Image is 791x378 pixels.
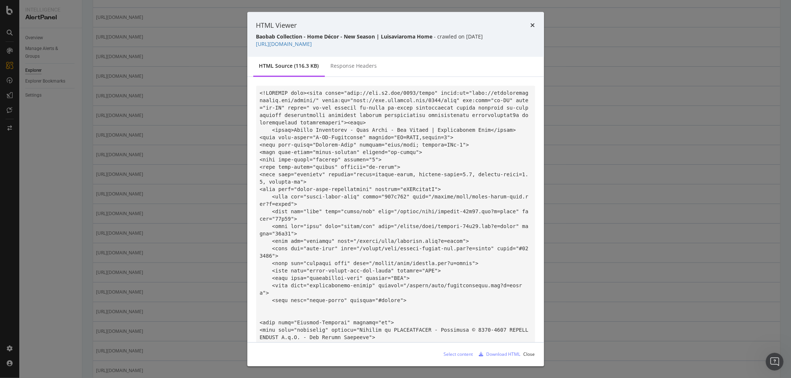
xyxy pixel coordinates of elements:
button: Select content [438,348,473,360]
strong: Baobab Collection - Home Décor - New Season | Luisaviaroma Home [256,33,433,40]
button: Download HTML [476,348,521,360]
div: Close [524,351,535,357]
div: HTML Viewer [256,21,297,30]
a: [URL][DOMAIN_NAME] [256,41,312,48]
div: Response Headers [331,63,377,70]
iframe: Intercom live chat [766,353,784,371]
div: times [531,21,535,30]
button: Close [524,348,535,360]
div: HTML source (116.3 KB) [259,63,319,70]
div: Download HTML [487,351,521,357]
div: modal [247,12,544,366]
div: - crawled on [DATE] [256,33,535,41]
div: Select content [444,351,473,357]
